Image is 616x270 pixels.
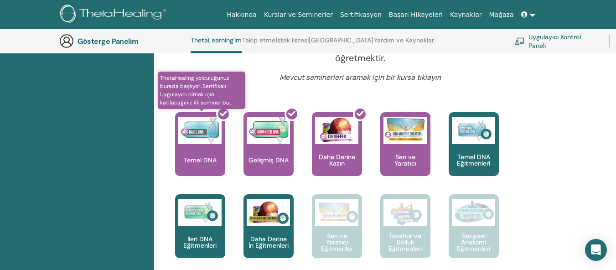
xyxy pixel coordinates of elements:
[191,36,242,44] font: ThetaLearning'im
[452,199,495,226] img: Sezgisel Anatomi Eğitmenleri
[276,36,309,44] font: İstek listesi
[223,6,260,23] a: Hakkında
[248,156,289,164] font: Gelişmiş DNA
[260,6,336,23] a: Kurslar ve Seminerler
[528,33,581,50] font: Uygulayıcı Kontrol Paneli
[315,199,358,226] img: Sen ve Yaratıcı Eğitmenler
[227,11,257,18] font: Hakkında
[178,199,222,226] img: İleri DNA Eğitmenleri
[248,235,289,249] font: Daha Derine İn Eğitmenleri
[183,235,217,249] font: İleri DNA Eğitmenleri
[457,153,490,167] font: Temel DNA Eğitmenleri
[452,117,495,144] img: Temel DNA Eğitmenleri
[514,31,598,51] a: Uygulayıcı Kontrol Paneli
[321,232,353,253] font: Sen ve Yaratıcı Eğitmenler
[264,11,333,18] font: Kurslar ve Seminerler
[449,112,499,194] a: Temel DNA Eğitmenleri Temel DNA Eğitmenleri
[585,239,607,261] div: Open Intercom Messenger
[457,232,490,253] font: Sezgisel Anatomi Eğitmenleri
[309,36,373,51] a: [GEOGRAPHIC_DATA]
[60,5,169,25] img: logo.png
[394,153,416,167] font: Sen ve Yaratıcı
[383,199,427,226] img: Tezahür ve Bolluk Eğitmenleri
[312,112,362,194] a: Daha Derine Kazın Daha Derine Kazın
[175,112,225,194] a: ThetaHealing yolculuğunuz burada başlıyor. Sertifikalı Uygulayıcı olmak için katılacağınız ilk se...
[247,199,290,226] img: Daha Derine İn Eğitmenleri
[374,36,434,44] font: Yardım ve Kaynaklar
[374,36,434,51] a: Yardım ve Kaynaklar
[385,6,446,23] a: Başarı Hikayeleri
[485,6,517,23] a: Mağaza
[383,117,427,142] img: Sen ve Yaratıcı
[78,36,138,46] font: Gösterge Panelim
[276,36,309,51] a: İstek listesi
[336,6,385,23] a: Sertifikasyon
[380,112,430,194] a: Sen ve Yaratıcı Sen ve Yaratıcı
[160,74,232,106] font: ThetaHealing yolculuğunuz burada başlıyor. Sertifikalı Uygulayıcı olmak için katılacağınız ilk se...
[242,36,275,51] a: Takip etme
[388,232,422,253] font: Tezahür ve Bolluk Eğitmenleri
[242,36,275,44] font: Takip etme
[309,36,373,44] font: [GEOGRAPHIC_DATA]
[450,11,482,18] font: Kaynaklar
[280,73,441,82] font: Mevcut seminerleri aramak için bir kursa tıklayın
[243,112,294,194] a: Gelişmiş DNA Gelişmiş DNA
[514,37,525,45] img: chalkboard-teacher.svg
[389,11,443,18] font: Başarı Hikayeleri
[340,11,382,18] font: Sertifikasyon
[178,117,222,144] img: Temel DNA
[489,11,513,18] font: Mağaza
[446,6,486,23] a: Kaynaklar
[315,117,358,144] img: Daha Derine Kazın
[59,34,74,48] img: generic-user-icon.jpg
[247,117,290,144] img: Gelişmiş DNA
[191,36,242,53] a: ThetaLearning'im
